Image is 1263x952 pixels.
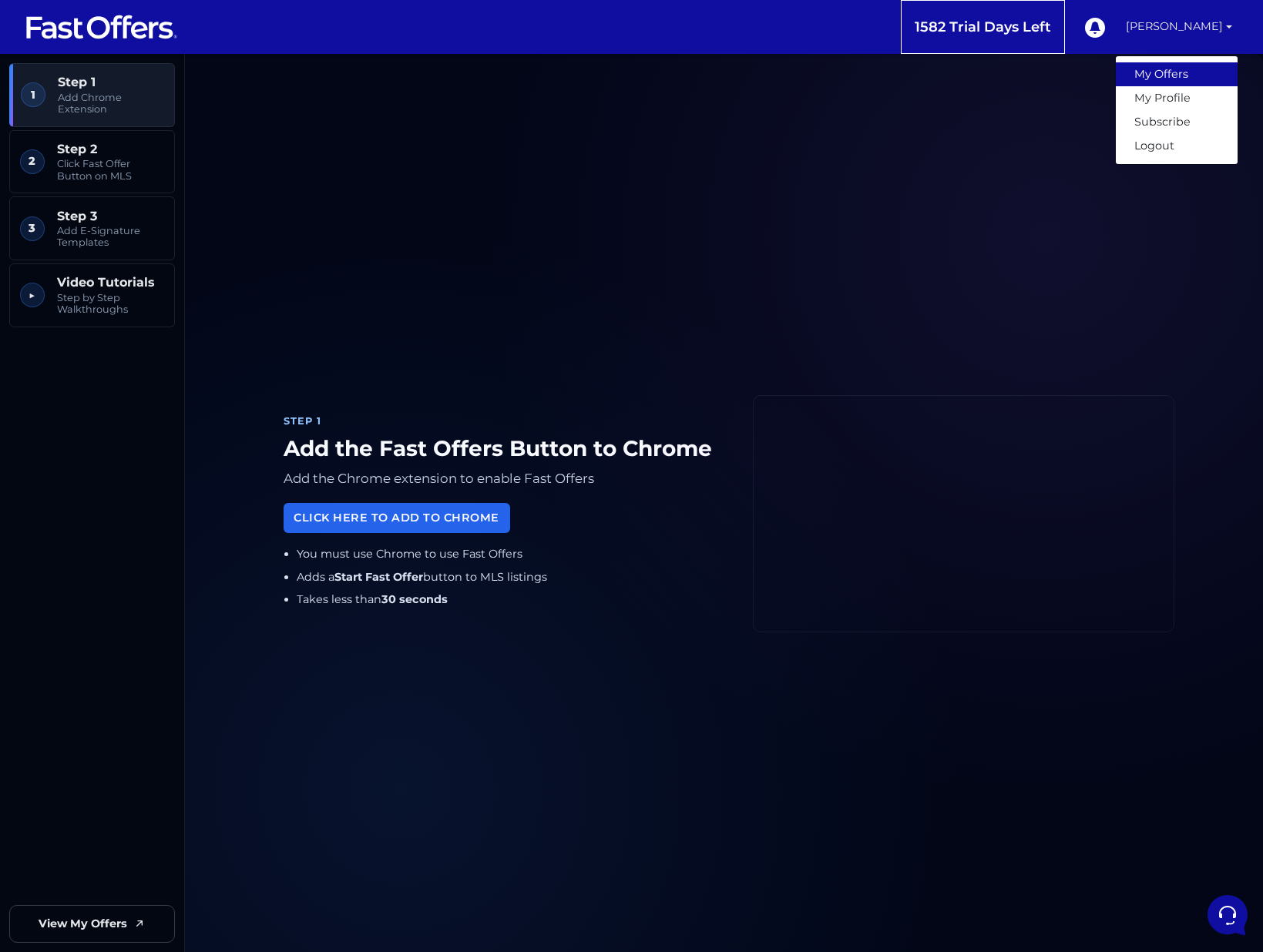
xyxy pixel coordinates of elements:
a: My Offers [1116,62,1238,86]
iframe: Fast Offers Chrome Extension [754,396,1174,632]
span: Video Tutorials [57,275,164,290]
span: View My Offers [39,915,127,933]
p: [DATE] [254,111,284,125]
span: 2 [20,149,45,174]
span: Step 2 [57,142,164,156]
span: Fast Offers [65,170,244,186]
li: You must use Chrome to use Fast Offers [297,545,728,563]
div: Step 1 [284,414,728,429]
span: ▶︎ [20,283,45,307]
p: Help [239,516,259,530]
a: Click Here to Add to Chrome [284,503,510,533]
img: dark [36,178,55,196]
span: Step 1 [58,75,164,89]
a: 1582 Trial Days Left [902,10,1064,45]
a: ▶︎ Video Tutorials Step by Step Walkthroughs [9,263,175,327]
a: 3 Step 3 Add E-Signature Templates [9,196,175,260]
span: Step by Step Walkthroughs [57,292,164,316]
a: 1 Step 1 Add Chrome Extension [9,63,175,127]
p: [DATE] [254,170,284,184]
span: Find an Answer [25,278,105,290]
h1: Add the Fast Offers Button to Chrome [284,436,728,462]
button: Messages [107,494,202,530]
li: Takes less than [297,591,728,608]
p: Add the Chrome extension to enable Fast Offers [284,468,728,490]
span: 3 [20,216,45,241]
button: Home [12,494,107,530]
img: dark [25,178,44,196]
span: Your Conversations [25,86,125,99]
a: My Profile [1116,86,1238,110]
span: Add E-Signature Templates [57,225,164,249]
a: Subscribe [1116,110,1238,134]
span: Add Chrome Extension [58,92,164,116]
button: Help [201,494,296,530]
h2: Hello [PERSON_NAME] 👋 [12,12,259,62]
span: Click Fast Offer Button on MLS [57,158,164,182]
p: Thank you. We will escalate this matter and have the support team look into it asap. [65,129,244,145]
span: Aura [65,111,244,126]
a: See all [249,86,284,99]
p: Home [46,516,72,530]
a: AuraThank you. We will escalate this matter and have the support team look into it asap.[DATE] [18,105,290,151]
iframe: Customerly Messenger Launcher [1204,892,1251,938]
a: Logout [1116,134,1238,158]
input: Search for an Article... [35,311,252,327]
div: [PERSON_NAME] [1115,55,1238,165]
img: dark [25,112,55,143]
p: You: yo [65,189,244,204]
a: Fast OffersYou:yo[DATE] [18,164,290,210]
strong: 30 seconds [381,592,448,606]
strong: Start Fast Offer [334,570,423,584]
p: Messages [133,516,176,530]
span: Start a Conversation [111,226,216,238]
span: Step 3 [57,209,164,223]
a: Open Help Center [192,278,284,290]
a: 2 Step 2 Click Fast Offer Button on MLS [9,130,175,194]
button: Start a Conversation [25,216,284,247]
span: 1 [21,82,45,107]
li: Adds a button to MLS listings [297,568,728,586]
a: View My Offers [9,905,175,943]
